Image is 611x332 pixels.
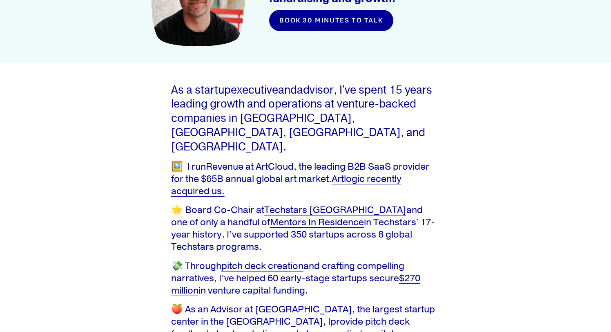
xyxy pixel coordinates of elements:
[297,83,334,97] a: advisor
[270,216,364,228] a: Mentors In Residence
[171,260,440,297] p: 💸 Through and crafting compelling narratives, I’ve helped 60 early-stage startups secure in ventu...
[171,204,440,253] p: 🌟 Board Co-Chair at and one of only a handful of in Techstars' 17-year history. I’ve supported 35...
[231,83,278,97] a: executive
[171,272,420,296] a: $270 million
[269,9,394,31] a: book 30 minutes to talk
[171,83,440,154] p: As a startup and , I've spent 15 years leading growth and operations at venture-backed companies ...
[264,204,406,216] a: Techstars [GEOGRAPHIC_DATA]
[171,161,440,197] p: 🖼️ I run , the leading B2B SaaS provider for the $65B annual global art market.
[221,260,303,272] a: pitch deck creation
[206,161,294,173] a: Revenue at ArtCloud
[171,173,401,197] a: Artlogic recently acquired us.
